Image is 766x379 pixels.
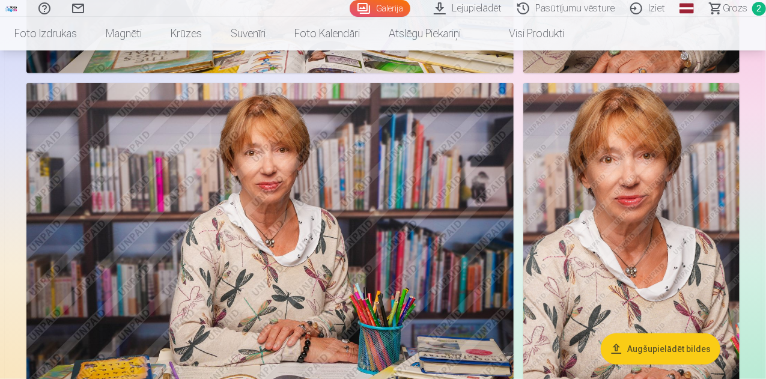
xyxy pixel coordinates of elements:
[601,333,720,365] button: Augšupielādēt bildes
[91,17,156,50] a: Magnēti
[475,17,579,50] a: Visi produkti
[752,2,766,16] span: 2
[156,17,216,50] a: Krūzes
[723,1,747,16] span: Grozs
[5,5,18,12] img: /fa1
[216,17,280,50] a: Suvenīri
[280,17,374,50] a: Foto kalendāri
[374,17,475,50] a: Atslēgu piekariņi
